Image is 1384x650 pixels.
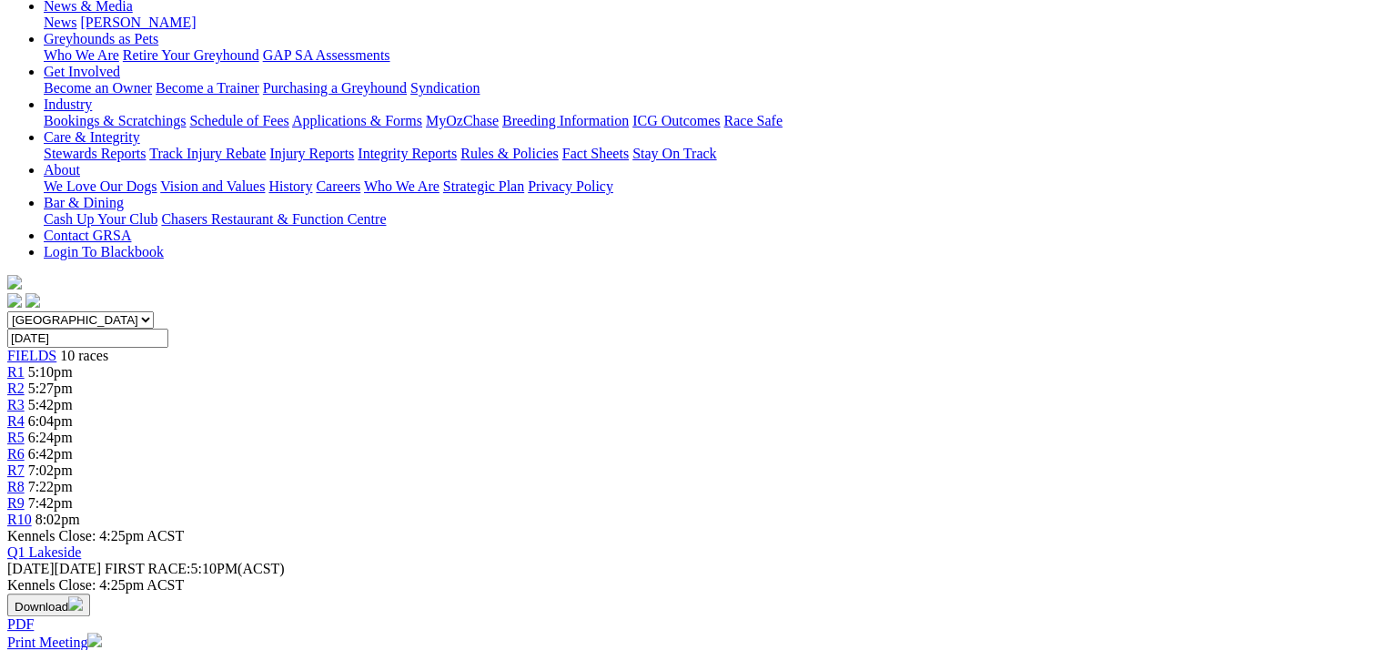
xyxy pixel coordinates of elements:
[292,113,422,128] a: Applications & Forms
[28,479,73,494] span: 7:22pm
[60,348,108,363] span: 10 races
[44,113,186,128] a: Bookings & Scratchings
[7,635,102,650] a: Print Meeting
[632,146,716,161] a: Stay On Track
[723,113,782,128] a: Race Safe
[28,397,73,412] span: 5:42pm
[7,528,184,543] span: Kennels Close: 4:25pm ACST
[123,47,259,63] a: Retire Your Greyhound
[7,430,25,445] a: R5
[44,15,76,30] a: News
[269,146,354,161] a: Injury Reports
[7,275,22,289] img: logo-grsa-white.png
[44,211,157,227] a: Cash Up Your Club
[44,47,119,63] a: Who We Are
[7,577,1377,594] div: Kennels Close: 4:25pm ACST
[364,178,439,194] a: Who We Are
[44,162,80,178] a: About
[161,211,386,227] a: Chasers Restaurant & Function Centre
[80,15,196,30] a: [PERSON_NAME]
[44,244,164,259] a: Login To Blackbook
[7,348,56,363] a: FIELDS
[7,561,55,576] span: [DATE]
[44,31,158,46] a: Greyhounds as Pets
[25,293,40,308] img: twitter.svg
[263,47,390,63] a: GAP SA Assessments
[44,96,92,112] a: Industry
[7,397,25,412] a: R3
[268,178,312,194] a: History
[28,462,73,478] span: 7:02pm
[44,146,1377,162] div: Care & Integrity
[502,113,629,128] a: Breeding Information
[7,364,25,380] a: R1
[160,178,265,194] a: Vision and Values
[7,594,90,616] button: Download
[149,146,266,161] a: Track Injury Rebate
[443,178,524,194] a: Strategic Plan
[44,146,146,161] a: Stewards Reports
[44,178,157,194] a: We Love Our Dogs
[44,80,1377,96] div: Get Involved
[7,561,101,576] span: [DATE]
[426,113,499,128] a: MyOzChase
[44,129,140,145] a: Care & Integrity
[44,178,1377,195] div: About
[28,381,73,396] span: 5:27pm
[44,228,131,243] a: Contact GRSA
[35,512,80,527] span: 8:02pm
[44,211,1377,228] div: Bar & Dining
[7,381,25,396] a: R2
[44,80,152,96] a: Become an Owner
[28,364,73,380] span: 5:10pm
[105,561,190,576] span: FIRST RACE:
[44,113,1377,129] div: Industry
[105,561,285,576] span: 5:10PM(ACST)
[189,113,288,128] a: Schedule of Fees
[562,146,629,161] a: Fact Sheets
[44,15,1377,31] div: News & Media
[410,80,480,96] a: Syndication
[28,430,73,445] span: 6:24pm
[28,413,73,429] span: 6:04pm
[358,146,457,161] a: Integrity Reports
[460,146,559,161] a: Rules & Policies
[156,80,259,96] a: Become a Trainer
[7,446,25,462] a: R6
[7,462,25,478] a: R7
[7,616,1377,633] div: Download
[44,195,124,210] a: Bar & Dining
[28,446,73,462] span: 6:42pm
[7,329,168,348] input: Select date
[7,293,22,308] img: facebook.svg
[263,80,407,96] a: Purchasing a Greyhound
[7,616,34,632] a: PDF
[632,113,720,128] a: ICG Outcomes
[44,64,120,79] a: Get Involved
[7,479,25,494] a: R8
[7,413,25,429] a: R4
[44,47,1377,64] div: Greyhounds as Pets
[7,544,81,560] a: Q1 Lakeside
[87,633,102,647] img: printer.svg
[28,495,73,511] span: 7:42pm
[7,495,25,511] a: R9
[528,178,613,194] a: Privacy Policy
[7,512,32,527] a: R10
[68,596,83,611] img: download.svg
[316,178,360,194] a: Careers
